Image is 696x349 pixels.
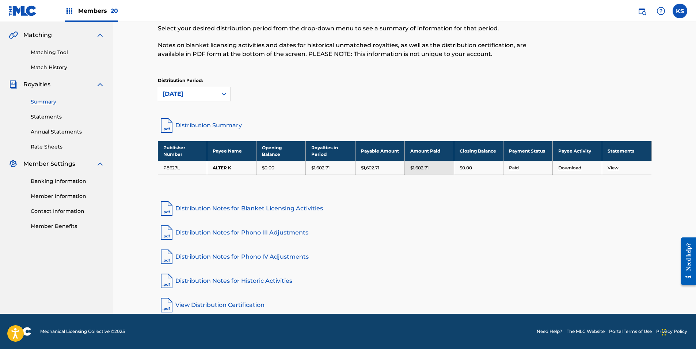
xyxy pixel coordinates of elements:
[311,165,330,171] p: $1,602.71
[96,31,104,40] img: expand
[635,4,649,18] a: Public Search
[31,49,104,56] a: Matching Tool
[158,24,538,33] p: Select your desired distribution period from the drop-down menu to see a summary of information f...
[96,80,104,89] img: expand
[306,141,355,161] th: Royalties in Period
[608,165,619,170] a: View
[163,90,213,98] div: [DATE]
[158,272,175,290] img: pdf
[158,296,175,314] img: pdf
[567,328,605,335] a: The MLC Website
[31,177,104,185] a: Banking Information
[158,224,175,241] img: pdf
[558,165,581,170] a: Download
[31,222,104,230] a: Member Benefits
[361,165,379,171] p: $1,602.71
[158,224,652,241] a: Distribution Notes for Phono III Adjustments
[509,165,519,170] a: Paid
[673,4,687,18] div: User Menu
[553,141,602,161] th: Payee Activity
[537,328,562,335] a: Need Help?
[609,328,652,335] a: Portal Terms of Use
[40,328,125,335] span: Mechanical Licensing Collective © 2025
[158,248,652,266] a: Distribution Notes for Phono IV Adjustments
[355,141,404,161] th: Payable Amount
[9,13,53,22] a: SummarySummary
[23,31,52,40] span: Matching
[158,272,652,290] a: Distribution Notes for Historic Activities
[460,165,472,171] p: $0.00
[9,80,18,89] img: Royalties
[503,141,552,161] th: Payment Status
[262,165,274,171] p: $0.00
[654,4,668,18] div: Help
[158,200,652,217] a: Distribution Notes for Blanket Licensing Activities
[31,143,104,151] a: Rate Sheets
[158,117,175,134] img: distribution-summary-pdf
[404,141,454,161] th: Amount Paid
[9,160,18,168] img: Member Settings
[207,161,256,174] td: ALTER K
[659,314,696,349] iframe: Chat Widget
[158,41,538,59] p: Notes on blanket licensing activities and dates for historical unmatched royalties, as well as th...
[65,7,74,15] img: Top Rightsholders
[158,200,175,217] img: pdf
[31,64,104,71] a: Match History
[9,5,37,16] img: MLC Logo
[657,7,665,15] img: help
[656,328,687,335] a: Privacy Policy
[158,161,207,174] td: P8627L
[158,296,652,314] a: View Distribution Certification
[111,7,118,14] span: 20
[31,207,104,215] a: Contact Information
[662,321,666,343] div: Drag
[78,7,118,15] span: Members
[602,141,651,161] th: Statements
[158,248,175,266] img: pdf
[31,192,104,200] a: Member Information
[158,77,231,84] p: Distribution Period:
[158,117,652,134] a: Distribution Summary
[207,141,256,161] th: Payee Name
[638,7,646,15] img: search
[9,31,18,40] img: Matching
[31,113,104,121] a: Statements
[31,128,104,136] a: Annual Statements
[23,160,75,168] span: Member Settings
[256,141,306,161] th: Opening Balance
[676,232,696,291] iframe: Resource Center
[31,98,104,106] a: Summary
[23,80,50,89] span: Royalties
[454,141,503,161] th: Closing Balance
[9,327,31,336] img: logo
[410,165,429,171] p: $1,602.71
[158,141,207,161] th: Publisher Number
[96,160,104,168] img: expand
